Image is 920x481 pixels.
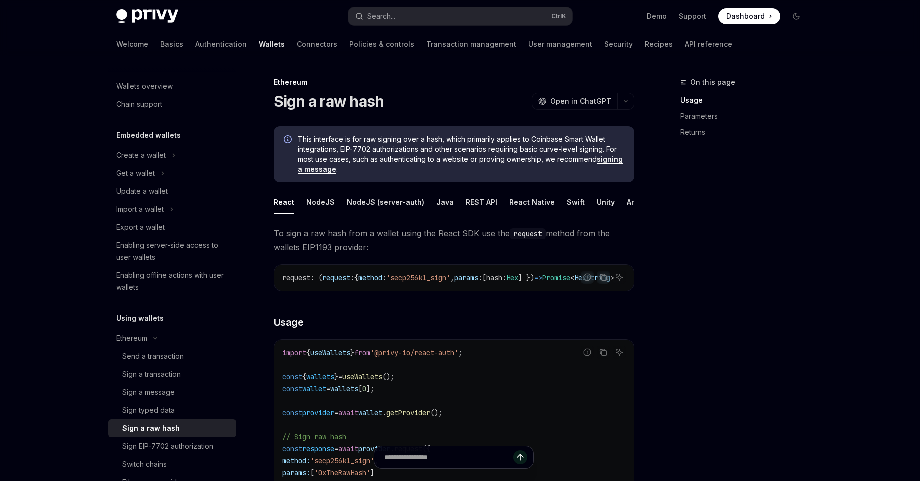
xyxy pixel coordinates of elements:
span: : [382,273,386,282]
span: } [350,348,354,357]
a: Wallets [259,32,285,56]
div: Update a wallet [116,185,168,197]
span: wallet [358,408,382,417]
div: Enabling server-side access to user wallets [116,239,230,263]
a: Returns [680,124,812,140]
a: Switch chains [108,455,236,473]
a: Basics [160,32,183,56]
span: [ [482,273,486,282]
span: => [534,273,542,282]
button: Toggle Ethereum section [108,329,236,347]
div: Send a transaction [122,350,184,362]
button: Open in ChatGPT [532,93,617,110]
span: const [282,408,302,417]
span: '@privy-io/react-auth' [370,348,458,357]
a: Chain support [108,95,236,113]
span: = [326,384,330,393]
span: import [282,348,306,357]
span: provider [302,408,334,417]
span: Dashboard [726,11,765,21]
button: Copy the contents from the code block [597,271,610,284]
button: Android [627,190,654,214]
div: Create a wallet [116,149,166,161]
span: 0 [362,384,366,393]
button: Report incorrect code [581,346,594,359]
button: NodeJS (server-auth) [347,190,424,214]
span: useWallets [342,372,382,381]
div: Search... [367,10,395,22]
span: , [450,273,454,282]
div: Import a wallet [116,203,164,215]
span: (); [430,408,442,417]
span: = [334,408,338,417]
span: This interface is for raw signing over a hash, which primarily applies to Coinbase Smart Wallet i... [298,134,624,174]
span: request [282,273,310,282]
a: Transaction management [426,32,516,56]
button: Send message [513,450,527,464]
span: from [354,348,370,357]
div: Chain support [116,98,162,110]
button: Ask AI [613,271,626,284]
h5: Using wallets [116,312,164,324]
button: Report incorrect code [581,271,594,284]
div: Sign typed data [122,404,175,416]
span: Hex [506,273,518,282]
button: Java [436,190,454,214]
button: Copy the contents from the code block [597,346,610,359]
span: request [322,273,350,282]
span: ] }) [518,273,534,282]
a: Parameters [680,108,812,124]
span: HexString [574,273,610,282]
div: Get a wallet [116,167,155,179]
a: Sign a message [108,383,236,401]
span: To sign a raw hash from a wallet using the React SDK use the method from the wallets EIP1193 prov... [274,226,634,254]
button: Toggle Import a wallet section [108,200,236,218]
span: Usage [274,315,304,329]
input: Ask a question... [384,446,513,468]
span: wallet [302,384,326,393]
span: (); [382,372,394,381]
div: Sign a message [122,386,175,398]
span: const [282,372,302,381]
span: : [478,273,482,282]
a: Dashboard [718,8,780,24]
span: > [610,273,614,282]
span: wallets [306,372,334,381]
span: // Sign raw hash [282,432,346,441]
button: Toggle Create a wallet section [108,146,236,164]
span: await [338,408,358,417]
a: Sign EIP-7702 authorization [108,437,236,455]
span: wallets [330,384,358,393]
a: Send a transaction [108,347,236,365]
a: Update a wallet [108,182,236,200]
a: Sign a raw hash [108,419,236,437]
span: On this page [690,76,735,88]
span: ]; [366,384,374,393]
button: React [274,190,294,214]
a: Security [604,32,633,56]
span: [ [358,384,362,393]
span: const [282,384,302,393]
span: < [570,273,574,282]
button: NodeJS [306,190,335,214]
h5: Embedded wallets [116,129,181,141]
span: : [502,273,506,282]
a: User management [528,32,592,56]
button: REST API [466,190,497,214]
h1: Sign a raw hash [274,92,384,110]
span: . [382,408,386,417]
button: React Native [509,190,555,214]
span: params [454,273,478,282]
span: hash [486,273,502,282]
span: 'secp256k1_sign' [386,273,450,282]
a: Authentication [195,32,247,56]
span: useWallets [310,348,350,357]
button: Ask AI [613,346,626,359]
a: Connectors [297,32,337,56]
div: Wallets overview [116,80,173,92]
svg: Info [284,135,294,145]
a: Export a wallet [108,218,236,236]
button: Swift [567,190,585,214]
span: Promise [542,273,570,282]
a: Recipes [645,32,673,56]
